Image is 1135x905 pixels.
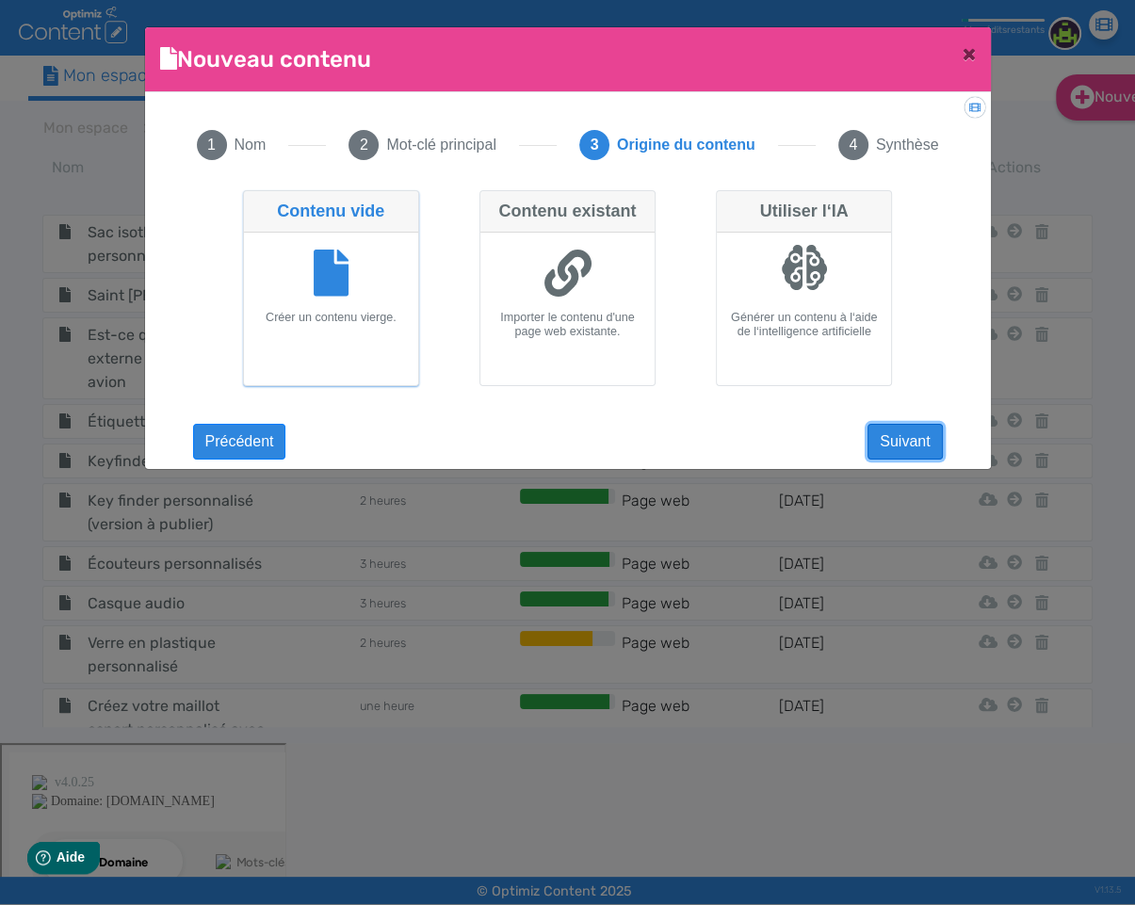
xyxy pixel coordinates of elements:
button: Précédent [193,424,286,460]
h4: Nouveau contenu [160,42,371,76]
span: Aide [96,15,124,30]
button: 2Mot-clé principal [326,107,518,183]
button: 1Nom [174,107,289,183]
span: 2 [349,130,379,160]
span: × [963,40,976,67]
span: Mot-clé principal [386,134,495,156]
span: 3 [579,130,609,160]
span: 1 [197,130,227,160]
button: 3Origine du contenu [557,107,778,183]
span: Synthèse [876,134,939,156]
div: Domaine [97,111,145,123]
h6: Créer un contenu vierge. [251,311,411,325]
div: Utiliser l‘IA [717,191,891,233]
span: 4 [838,130,868,160]
button: Close [948,27,991,80]
span: Nom [235,134,267,156]
h6: Importer le contenu d'une page web existante. [488,311,647,339]
div: Contenu existant [480,191,655,233]
div: Contenu vide [244,191,418,233]
div: Mots-clés [235,111,288,123]
h6: Générer un contenu à l‘aide de l‘intelligence artificielle [724,311,884,339]
div: Domaine: [DOMAIN_NAME] [49,49,213,64]
div: v 4.0.25 [53,30,92,45]
img: logo_orange.svg [30,30,45,45]
img: tab_domain_overview_orange.svg [76,109,91,124]
button: 4Synthèse [816,107,962,183]
span: Origine du contenu [617,134,755,156]
img: tab_keywords_by_traffic_grey.svg [214,109,229,124]
img: website_grey.svg [30,49,45,64]
button: Suivant [867,424,942,460]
